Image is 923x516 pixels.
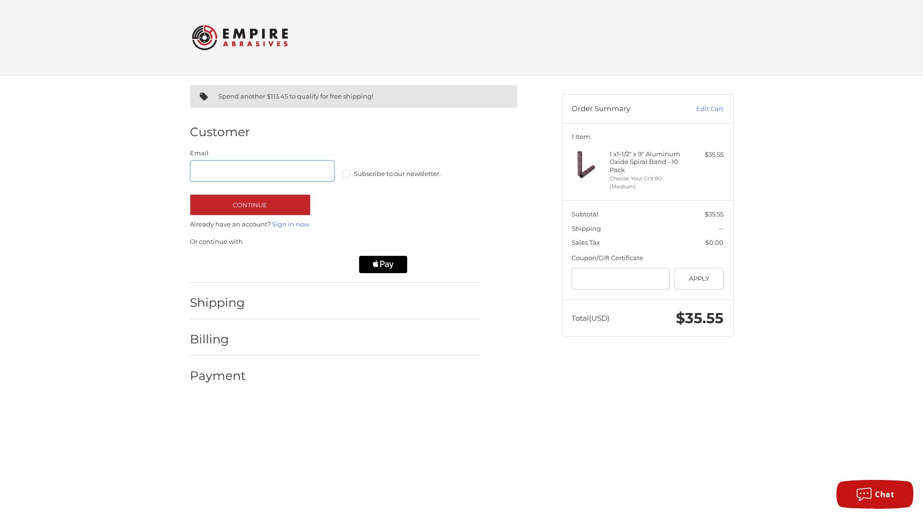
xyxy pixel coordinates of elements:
h3: Order Summary [572,104,675,114]
p: Or continue with [190,237,480,247]
span: $35.55 [705,210,723,218]
h3: 1 Item [572,133,723,140]
span: Subtotal [572,210,599,218]
span: Total (USD) [572,314,610,323]
input: Gift Certificate or Coupon Code [572,268,670,289]
li: Choose Your Grit 80 (Medium) [610,175,683,190]
h4: 1 x 1-1/2" x 9" Aluminum Oxide Spiral Band - 10 Pack [610,150,683,174]
div: $35.55 [686,150,723,160]
span: $0.00 [705,239,723,246]
span: Spend another $113.45 to qualify for free shipping! [218,92,373,100]
iframe: PayPal-paypal [187,256,263,273]
div: Coupon/Gift Certificate [572,253,723,263]
span: Subscribe to our newsletter. [354,170,441,177]
h2: Billing [190,332,246,347]
p: Already have an account? [190,220,480,229]
img: Empire Abrasives [192,19,288,56]
button: Chat [836,480,913,509]
span: -- [719,225,723,232]
button: Apply [674,268,724,289]
a: Sign in now [272,220,309,228]
button: Continue [190,194,311,215]
h2: Shipping [190,295,246,310]
a: Edit Cart [675,104,723,114]
span: Shipping [572,225,601,232]
span: Chat [875,489,894,500]
span: Sales Tax [572,239,600,246]
label: Email [190,149,335,158]
span: $35.55 [676,309,723,327]
h2: Payment [190,368,246,383]
h2: Customer [190,125,250,139]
